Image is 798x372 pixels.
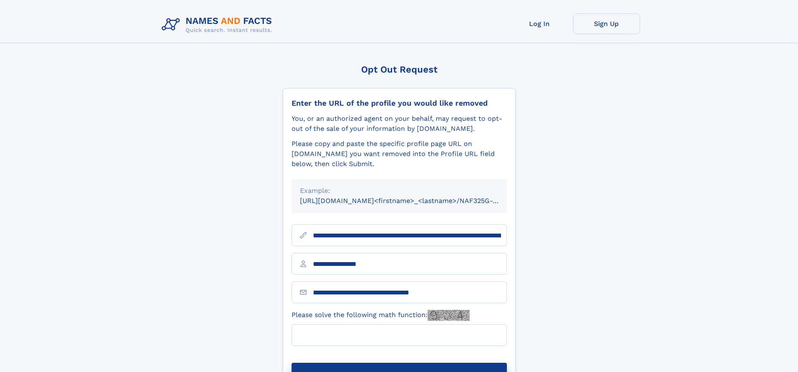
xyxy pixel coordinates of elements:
[283,64,516,75] div: Opt Out Request
[506,13,573,34] a: Log In
[292,310,470,321] label: Please solve the following math function:
[292,139,507,169] div: Please copy and paste the specific profile page URL on [DOMAIN_NAME] you want removed into the Pr...
[300,197,523,205] small: [URL][DOMAIN_NAME]<firstname>_<lastname>/NAF325G-xxxxxxxx
[300,186,498,196] div: Example:
[292,99,507,108] div: Enter the URL of the profile you would like removed
[573,13,640,34] a: Sign Up
[158,13,279,36] img: Logo Names and Facts
[292,114,507,134] div: You, or an authorized agent on your behalf, may request to opt-out of the sale of your informatio...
